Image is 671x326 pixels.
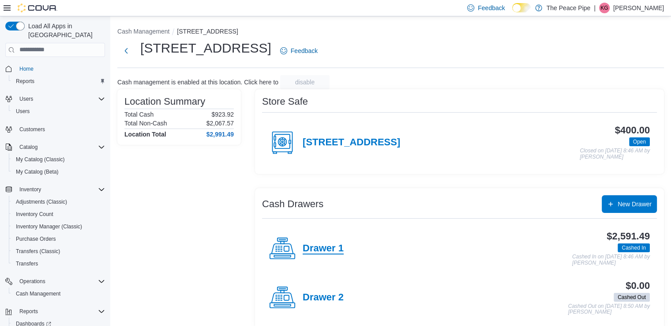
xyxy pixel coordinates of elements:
[626,281,650,291] h3: $0.00
[594,3,596,13] p: |
[16,94,37,104] button: Users
[12,197,105,207] span: Adjustments (Classic)
[262,96,308,107] h3: Store Safe
[512,12,513,13] span: Dark Mode
[16,248,60,255] span: Transfers (Classic)
[16,184,105,195] span: Inventory
[16,184,45,195] button: Inventory
[277,42,321,60] a: Feedback
[2,183,109,196] button: Inventory
[580,148,650,160] p: Closed on [DATE] 8:46 AM by [PERSON_NAME]
[12,154,105,165] span: My Catalog (Classic)
[613,3,664,13] p: [PERSON_NAME]
[262,199,323,209] h3: Cash Drawers
[16,142,105,152] span: Catalog
[12,106,33,117] a: Users
[12,288,105,299] span: Cash Management
[618,293,646,301] span: Cashed Out
[117,79,278,86] p: Cash management is enabled at this location. Click here to
[206,120,234,127] p: $2,067.57
[16,211,53,218] span: Inventory Count
[16,290,60,297] span: Cash Management
[19,65,34,72] span: Home
[16,124,49,135] a: Customers
[9,220,109,233] button: Inventory Manager (Classic)
[9,233,109,245] button: Purchase Orders
[629,137,650,146] span: Open
[16,63,105,74] span: Home
[124,111,154,118] h6: Total Cash
[633,138,646,146] span: Open
[12,76,105,87] span: Reports
[12,106,105,117] span: Users
[19,126,45,133] span: Customers
[16,156,65,163] span: My Catalog (Classic)
[478,4,505,12] span: Feedback
[12,197,71,207] a: Adjustments (Classic)
[615,125,650,136] h3: $400.00
[16,223,82,230] span: Inventory Manager (Classic)
[19,144,37,151] span: Catalog
[12,258,41,269] a: Transfers
[12,76,38,87] a: Reports
[16,276,105,287] span: Operations
[16,168,59,175] span: My Catalog (Beta)
[12,234,60,244] a: Purchase Orders
[303,243,344,254] h4: Drawer 1
[12,246,64,257] a: Transfers (Classic)
[2,123,109,136] button: Customers
[600,3,608,13] span: KG
[19,278,45,285] span: Operations
[618,243,650,252] span: Cashed In
[572,254,650,266] p: Cashed In on [DATE] 8:46 AM by [PERSON_NAME]
[16,142,41,152] button: Catalog
[25,22,105,39] span: Load All Apps in [GEOGRAPHIC_DATA]
[614,293,650,302] span: Cashed Out
[16,64,37,74] a: Home
[12,234,105,244] span: Purchase Orders
[9,245,109,258] button: Transfers (Classic)
[12,209,57,220] a: Inventory Count
[512,3,531,12] input: Dark Mode
[2,275,109,288] button: Operations
[19,95,33,102] span: Users
[280,75,330,89] button: disable
[16,260,38,267] span: Transfers
[19,186,41,193] span: Inventory
[12,167,105,177] span: My Catalog (Beta)
[2,93,109,105] button: Users
[16,276,49,287] button: Operations
[16,198,67,205] span: Adjustments (Classic)
[12,258,105,269] span: Transfers
[16,124,105,135] span: Customers
[16,108,30,115] span: Users
[124,131,166,138] h4: Location Total
[140,39,271,57] h1: [STREET_ADDRESS]
[12,167,62,177] a: My Catalog (Beta)
[206,131,234,138] h4: $2,991.49
[12,221,86,232] a: Inventory Manager (Classic)
[16,94,105,104] span: Users
[2,305,109,318] button: Reports
[12,246,105,257] span: Transfers (Classic)
[9,75,109,87] button: Reports
[9,208,109,220] button: Inventory Count
[12,154,68,165] a: My Catalog (Classic)
[9,166,109,178] button: My Catalog (Beta)
[2,62,109,75] button: Home
[16,235,56,243] span: Purchase Orders
[9,196,109,208] button: Adjustments (Classic)
[18,4,57,12] img: Cova
[602,195,657,213] button: New Drawer
[295,78,315,87] span: disable
[124,96,205,107] h3: Location Summary
[2,141,109,153] button: Catalog
[291,46,318,55] span: Feedback
[547,3,591,13] p: The Peace Pipe
[117,28,169,35] button: Cash Management
[117,42,135,60] button: Next
[124,120,167,127] h6: Total Non-Cash
[16,306,105,317] span: Reports
[9,153,109,166] button: My Catalog (Classic)
[9,288,109,300] button: Cash Management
